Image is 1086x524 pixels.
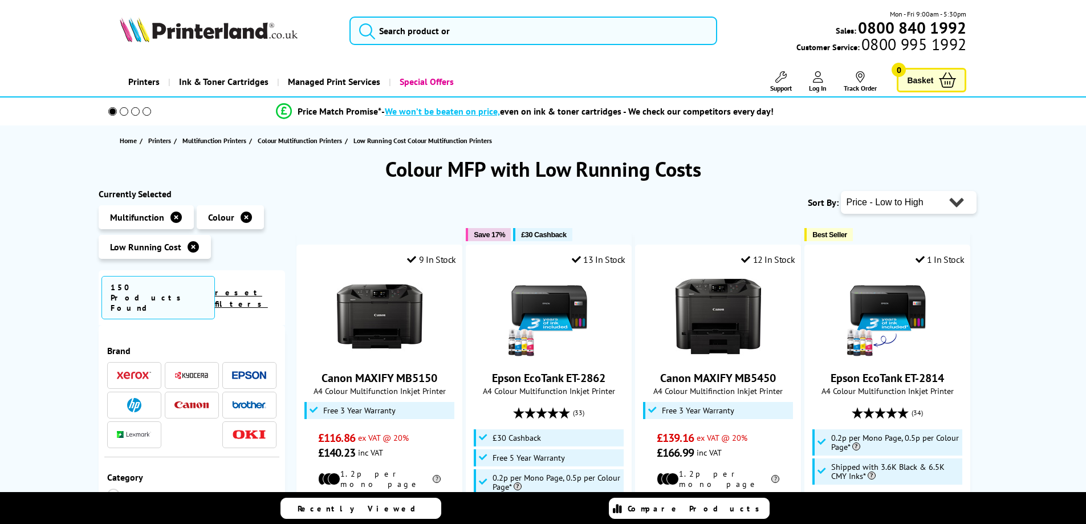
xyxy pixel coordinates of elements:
b: 0800 840 1992 [858,17,966,38]
a: Basket 0 [897,68,966,92]
img: Kyocera [174,371,209,380]
a: Multifunction Printers [182,135,249,147]
span: Colour Multifunction Printers [258,135,342,147]
span: Compare Products [628,503,766,514]
a: HP [117,398,151,412]
span: Multifunction Printers [182,135,246,147]
a: Ink & Toner Cartridges [168,67,277,96]
img: Lexmark [117,431,151,438]
span: Free 5 Year Warranty [493,453,565,462]
span: A4 Colour Multifunction Inkjet Printer [811,385,964,396]
span: £30 Cashback [521,230,566,239]
span: Save 17% [474,230,505,239]
span: Mon - Fri 9:00am - 5:30pm [890,9,966,19]
span: Sales: [836,25,856,36]
span: Recently Viewed [298,503,427,514]
a: Epson EcoTank ET-2814 [831,371,944,385]
div: 1 In Stock [916,254,965,265]
span: inc VAT [697,447,722,458]
div: Brand [107,345,277,356]
li: 1.2p per mono page [318,469,441,489]
button: Best Seller [804,228,853,241]
a: Xerox [117,368,151,383]
span: Printers [148,135,171,147]
img: Epson [232,371,266,380]
button: £30 Cashback [513,228,572,241]
span: (34) [912,402,923,424]
a: Canon MAXIFY MB5450 [676,350,761,361]
span: 0 [892,63,906,77]
a: Track Order [844,71,877,92]
a: Lexmark [117,428,151,442]
a: Support [770,71,792,92]
a: Epson EcoTank ET-2862 [506,350,592,361]
a: Colour Multifunction Printers [258,135,345,147]
span: (33) [573,402,584,424]
span: inc VAT [358,447,383,458]
span: Low Running Cost Colour Multifunction Printers [353,136,492,145]
a: Canon [174,398,209,412]
span: ex VAT @ 20% [697,432,747,443]
img: OKI [232,430,266,440]
span: 150 Products Found [101,276,215,319]
span: Price Match Promise* [298,105,381,117]
span: 0.2p per Mono Page, 0.5p per Colour Page* [831,433,960,452]
div: 12 In Stock [741,254,795,265]
span: Colour [208,212,234,223]
a: Canon MAXIFY MB5150 [337,350,422,361]
a: Epson [232,368,266,383]
span: A4 Colour Multifinction Inkjet Printer [641,385,795,396]
a: Printerland Logo [120,17,336,44]
img: Brother [232,401,266,409]
span: Support [770,84,792,92]
a: OKI [232,428,266,442]
a: reset filters [215,287,268,309]
img: Canon MAXIFY MB5450 [676,274,761,359]
span: £166.99 [657,445,694,460]
span: £30 Cashback [493,433,541,442]
div: 9 In Stock [407,254,456,265]
a: Special Offers [389,67,462,96]
span: We won’t be beaten on price, [385,105,500,117]
img: HP [127,398,141,412]
div: Currently Selected [99,188,286,200]
span: 0800 995 1992 [860,39,966,50]
a: Compare Products [609,498,770,519]
span: Log In [809,84,827,92]
span: ex VAT @ 20% [358,432,409,443]
a: Epson EcoTank ET-2814 [845,350,930,361]
input: Search product or [349,17,717,45]
span: Low Running Cost [110,241,181,253]
span: Free 3 Year Warranty [662,406,734,415]
span: £116.86 [318,430,355,445]
div: 13 In Stock [572,254,625,265]
span: Sort By: [808,197,839,208]
img: Epson EcoTank ET-2814 [845,274,930,359]
li: 1.2p per mono page [657,469,779,489]
a: Epson EcoTank ET-2862 [492,371,605,385]
img: Canon [174,401,209,409]
div: Category [107,472,277,483]
span: £139.16 [657,430,694,445]
img: Printerland Logo [120,17,298,42]
span: Free 3 Year Warranty [323,406,396,415]
a: Recently Viewed [280,498,441,519]
span: Customer Service: [796,39,966,52]
span: 0.2p per Mono Page, 0.5p per Colour Page* [493,473,621,491]
a: Canon MAXIFY MB5150 [322,371,437,385]
span: Ink & Toner Cartridges [179,67,269,96]
a: Print Only [107,489,192,514]
img: Epson EcoTank ET-2862 [506,274,592,359]
a: 0800 840 1992 [856,22,966,33]
h1: Colour MFP with Low Running Costs [99,156,988,182]
li: modal_Promise [93,101,958,121]
a: Printers [148,135,174,147]
img: Xerox [117,371,151,379]
a: Canon MAXIFY MB5450 [660,371,776,385]
span: A4 Colour Multifunction Inkjet Printer [303,385,456,396]
a: Log In [809,71,827,92]
a: Home [120,135,140,147]
a: Brother [232,398,266,412]
img: Canon MAXIFY MB5150 [337,274,422,359]
span: Multifunction [110,212,164,223]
